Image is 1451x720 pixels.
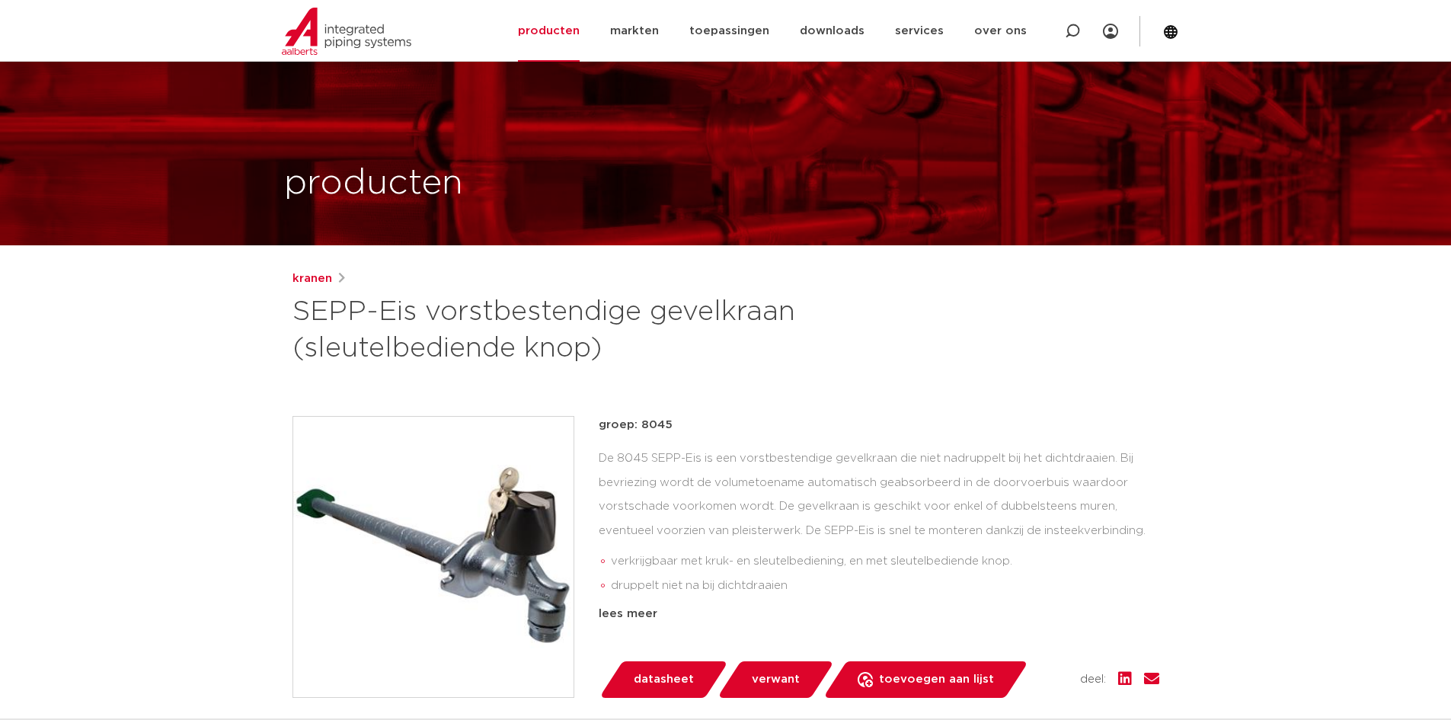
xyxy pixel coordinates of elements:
li: verkrijgbaar met kruk- en sleutelbediening, en met sleutelbediende knop. [611,549,1159,574]
p: groep: 8045 [599,416,1159,434]
img: Product Image for SEPP-Eis vorstbestendige gevelkraan (sleutelbediende knop) [293,417,574,697]
span: datasheet [634,667,694,692]
div: De 8045 SEPP-Eis is een vorstbestendige gevelkraan die niet nadruppelt bij het dichtdraaien. Bij ... [599,446,1159,599]
a: verwant [717,661,834,698]
span: verwant [752,667,800,692]
a: datasheet [599,661,728,698]
h1: producten [284,159,463,208]
div: lees meer [599,605,1159,623]
span: deel: [1080,670,1106,689]
li: eenvoudige en snelle montage dankzij insteekverbinding [611,598,1159,622]
span: toevoegen aan lijst [879,667,994,692]
li: druppelt niet na bij dichtdraaien [611,574,1159,598]
h1: SEPP-Eis vorstbestendige gevelkraan (sleutelbediende knop) [292,294,865,367]
a: kranen [292,270,332,288]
